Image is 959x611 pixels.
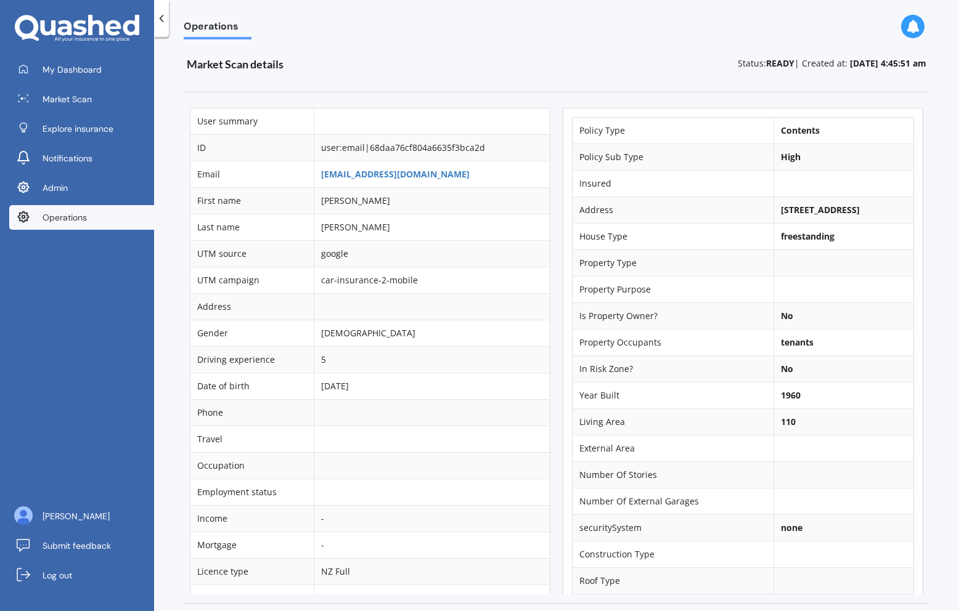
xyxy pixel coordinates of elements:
[573,249,773,276] td: Property Type
[190,505,314,532] td: Income
[43,152,92,164] span: Notifications
[314,558,550,585] td: NZ Full
[9,176,154,200] a: Admin
[190,214,314,240] td: Last name
[184,20,251,37] span: Operations
[314,187,550,214] td: [PERSON_NAME]
[314,346,550,373] td: 5
[781,310,793,322] b: No
[43,569,72,581] span: Log out
[321,168,470,180] a: [EMAIL_ADDRESS][DOMAIN_NAME]
[781,336,814,348] b: tenants
[314,532,550,558] td: -
[573,567,773,594] td: Roof Type
[9,504,154,528] a: [PERSON_NAME]
[573,329,773,355] td: Property Occupants
[9,116,154,141] a: Explore insurance
[190,426,314,452] td: Travel
[573,170,773,196] td: Insured
[9,205,154,230] a: Operations
[9,87,154,111] a: Market Scan
[781,151,801,163] b: High
[190,399,314,426] td: Phone
[190,532,314,558] td: Mortgage
[781,124,820,136] b: Contents
[9,533,154,558] a: Submit feedback
[190,240,314,267] td: UTM source
[573,488,773,514] td: Number Of External Garages
[43,510,110,522] span: [PERSON_NAME]
[9,146,154,171] a: Notifications
[781,389,801,401] b: 1960
[781,416,796,427] b: 110
[850,57,926,69] b: [DATE] 4:45:51 am
[43,93,92,105] span: Market Scan
[187,57,508,71] h3: Market Scan details
[781,363,793,374] b: No
[190,585,314,611] td: Motorcycle licence type
[190,320,314,346] td: Gender
[314,320,550,346] td: [DEMOGRAPHIC_DATA]
[314,240,550,267] td: google
[43,182,68,194] span: Admin
[573,408,773,435] td: Living Area
[781,522,802,533] b: none
[573,435,773,461] td: External Area
[781,204,860,216] b: [STREET_ADDRESS]
[314,214,550,240] td: [PERSON_NAME]
[314,267,550,293] td: car-insurance-2-mobile
[190,452,314,479] td: Occupation
[190,267,314,293] td: UTM campaign
[43,63,102,76] span: My Dashboard
[573,144,773,170] td: Policy Sub Type
[573,355,773,382] td: In Risk Zone?
[573,514,773,541] td: securitySystem
[43,540,111,552] span: Submit feedback
[190,558,314,585] td: Licence type
[190,373,314,399] td: Date of birth
[573,276,773,302] td: Property Purpose
[314,134,550,161] td: user:email|68daa76cf804a6635f3bca2d
[573,461,773,488] td: Number Of Stories
[190,479,314,505] td: Employment status
[190,293,314,320] td: Address
[314,373,550,399] td: [DATE]
[190,108,314,134] td: User summary
[573,541,773,567] td: Construction Type
[573,302,773,329] td: Is Property Owner?
[9,57,154,82] a: My Dashboard
[9,563,154,588] a: Log out
[573,118,773,144] td: Policy Type
[43,123,113,135] span: Explore insurance
[190,134,314,161] td: ID
[14,506,33,525] img: ALV-UjU6YHOUIM1AGx_4vxbOkaOq-1eqc8a3URkVIJkc_iWYmQ98kTe7fc9QMVOBV43MoXmOPfWPN7JjnmUwLuIGKVePaQgPQ...
[314,505,550,532] td: -
[573,223,773,249] td: House Type
[766,57,794,69] b: READY
[738,57,926,70] p: Status: | Created at:
[190,161,314,187] td: Email
[781,230,835,242] b: freestanding
[190,346,314,373] td: Driving experience
[573,382,773,408] td: Year Built
[573,196,773,223] td: Address
[43,211,87,224] span: Operations
[190,187,314,214] td: First name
